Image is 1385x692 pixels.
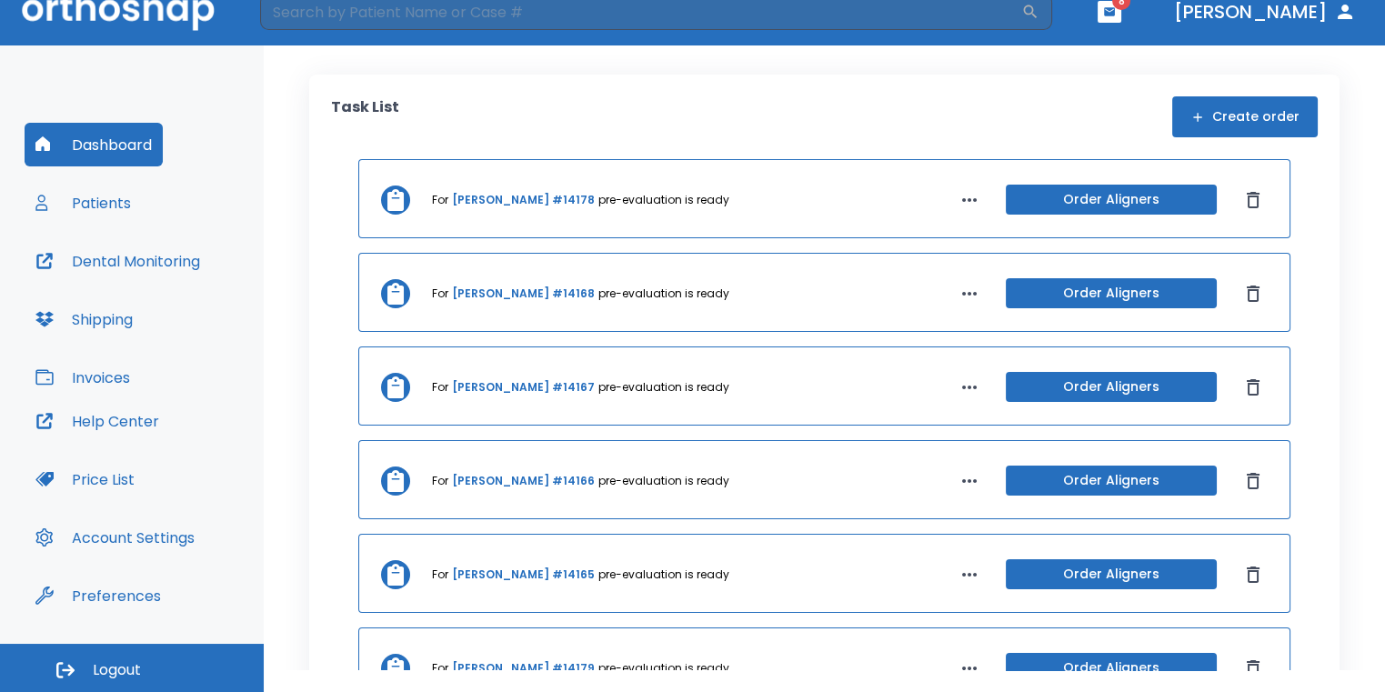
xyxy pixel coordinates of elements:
[25,457,146,501] button: Price List
[432,660,448,677] p: For
[25,399,170,443] button: Help Center
[1239,560,1268,589] button: Dismiss
[25,574,172,617] button: Preferences
[1006,559,1217,589] button: Order Aligners
[1006,466,1217,496] button: Order Aligners
[452,660,595,677] a: [PERSON_NAME] #14179
[452,473,595,489] a: [PERSON_NAME] #14166
[1006,278,1217,308] button: Order Aligners
[1239,279,1268,308] button: Dismiss
[598,379,729,396] p: pre-evaluation is ready
[25,239,211,283] button: Dental Monitoring
[331,96,399,137] p: Task List
[598,660,729,677] p: pre-evaluation is ready
[1239,466,1268,496] button: Dismiss
[25,181,142,225] button: Patients
[1006,372,1217,402] button: Order Aligners
[598,192,729,208] p: pre-evaluation is ready
[598,473,729,489] p: pre-evaluation is ready
[25,297,144,341] button: Shipping
[452,379,595,396] a: [PERSON_NAME] #14167
[598,567,729,583] p: pre-evaluation is ready
[432,192,448,208] p: For
[93,660,141,680] span: Logout
[25,516,206,559] button: Account Settings
[452,192,595,208] a: [PERSON_NAME] #14178
[1172,96,1318,137] button: Create order
[25,356,141,399] button: Invoices
[452,567,595,583] a: [PERSON_NAME] #14165
[1239,373,1268,402] button: Dismiss
[1239,654,1268,683] button: Dismiss
[432,286,448,302] p: For
[25,123,163,166] button: Dashboard
[432,379,448,396] p: For
[1006,653,1217,683] button: Order Aligners
[598,286,729,302] p: pre-evaluation is ready
[1239,186,1268,215] button: Dismiss
[432,473,448,489] p: For
[452,286,595,302] a: [PERSON_NAME] #14168
[432,567,448,583] p: For
[1006,185,1217,215] button: Order Aligners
